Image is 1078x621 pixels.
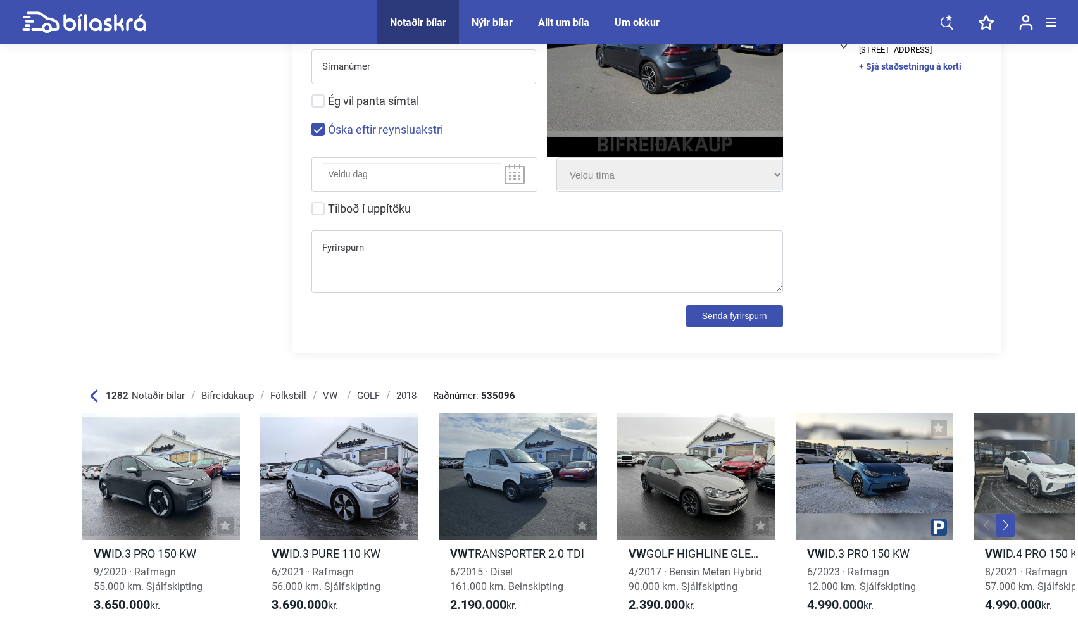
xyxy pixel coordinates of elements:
[357,391,380,401] div: GOLF
[272,597,328,612] b: 3.690.000
[322,163,503,185] input: Veldu dag
[450,566,563,593] span: 6/2015 · Dísel 161.000 km. Beinskipting
[615,16,660,28] a: Um okkur
[629,566,762,593] span: 4/2017 · Bensín Metan Hybrid 90.000 km. Sjálfskipting
[450,597,506,612] b: 2.190.000
[328,94,419,108] span: Ég vil panta símtal
[859,62,962,71] a: + Sjá staðsetningu á korti
[94,598,160,613] span: kr.
[328,202,411,215] span: Tilboð í uppítöku
[323,391,341,401] div: VW
[450,598,517,613] span: kr.
[272,598,338,613] span: kr.
[328,123,443,136] span: Óska eftir reynsluakstri
[985,598,1051,613] span: kr.
[629,598,695,613] span: kr.
[472,16,513,28] a: Nýir bílar
[996,514,1015,537] button: Next
[132,390,185,401] span: Notaðir bílar
[538,16,589,28] a: Allt um bíla
[270,391,306,401] div: Fólksbíll
[985,547,1003,560] b: VW
[94,566,203,593] span: 9/2020 · Rafmagn 55.000 km. Sjálfskipting
[94,597,150,612] b: 3.650.000
[807,566,916,593] span: 6/2023 · Rafmagn 12.000 km. Sjálfskipting
[439,546,597,561] h2: TRANSPORTER 2.0 TDI
[272,566,380,593] span: 6/2021 · Rafmagn 56.000 km. Sjálfskipting
[859,33,962,56] span: Gylfaflöt [STREET_ADDRESS]
[617,546,775,561] h2: GOLF HIGHLINE GLERÞAK METAN
[396,391,417,401] div: 2018
[481,391,515,401] b: 535096
[201,391,254,401] div: Bifreidakaup
[390,16,446,28] a: Notaðir bílar
[82,546,241,561] h2: ID.3 PRO 150 KW
[94,547,111,560] b: VW
[433,391,515,401] span: Raðnúmer:
[807,598,874,613] span: kr.
[985,597,1041,612] b: 4.990.000
[260,546,418,561] h2: ID.3 PURE 110 KW
[450,547,468,560] b: VW
[978,514,997,537] button: Previous
[106,390,128,401] b: 1282
[807,547,825,560] b: VW
[807,597,863,612] b: 4.990.000
[629,547,646,560] b: VW
[796,546,954,561] h2: ID.3 PRO 150 KW
[686,305,783,327] button: Senda fyrirspurn
[272,547,289,560] b: VW
[1019,15,1033,30] img: user-login.svg
[629,597,685,612] b: 2.390.000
